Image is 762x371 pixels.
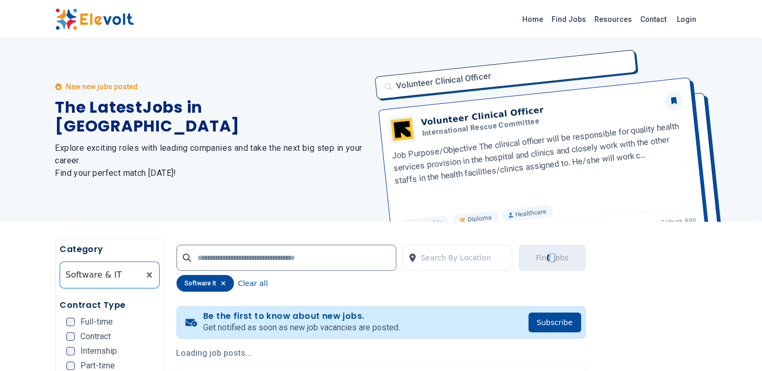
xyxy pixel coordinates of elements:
[238,275,268,292] button: Clear all
[591,11,637,28] a: Resources
[60,243,159,256] h5: Category
[81,362,115,370] span: Part-time
[546,251,559,264] div: Loading...
[66,81,138,92] p: New new jobs posted
[177,275,234,292] div: software it
[81,332,111,341] span: Contract
[671,9,703,30] a: Login
[81,318,113,326] span: Full-time
[66,318,75,326] input: Full-time
[637,11,671,28] a: Contact
[710,321,762,371] iframe: Chat Widget
[81,347,118,355] span: Internship
[529,313,581,332] button: Subscribe
[519,245,585,271] button: Find JobsLoading...
[55,142,369,179] h2: Explore exciting roles with leading companies and take the next big step in your career. Find you...
[203,321,400,334] p: Get notified as soon as new job vacancies are posted.
[548,11,591,28] a: Find Jobs
[177,347,586,360] p: Loading job posts...
[60,299,159,312] h5: Contract Type
[66,347,75,355] input: Internship
[55,8,134,30] img: Elevolt
[203,311,400,321] h4: Be the first to know about new jobs.
[66,332,75,341] input: Contract
[66,362,75,370] input: Part-time
[519,11,548,28] a: Home
[55,98,369,136] h1: The Latest Jobs in [GEOGRAPHIC_DATA]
